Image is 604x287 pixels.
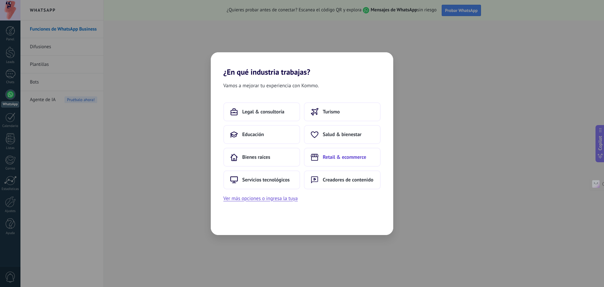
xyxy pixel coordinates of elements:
button: Educación [223,125,300,144]
button: Turismo [304,102,381,121]
button: Legal & consultoría [223,102,300,121]
button: Ver más opciones o ingresa la tuya [223,194,298,203]
span: Salud & bienestar [323,131,361,138]
span: Servicios tecnológicos [242,177,290,183]
span: Legal & consultoría [242,109,284,115]
span: Bienes raíces [242,154,270,160]
button: Retail & ecommerce [304,148,381,167]
span: Creadores de contenido [323,177,373,183]
span: Vamos a mejorar tu experiencia con Kommo. [223,82,319,90]
button: Bienes raíces [223,148,300,167]
button: Servicios tecnológicos [223,170,300,189]
button: Salud & bienestar [304,125,381,144]
button: Creadores de contenido [304,170,381,189]
span: Turismo [323,109,340,115]
span: Educación [242,131,264,138]
span: Retail & ecommerce [323,154,366,160]
h2: ¿En qué industria trabajas? [211,52,393,77]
